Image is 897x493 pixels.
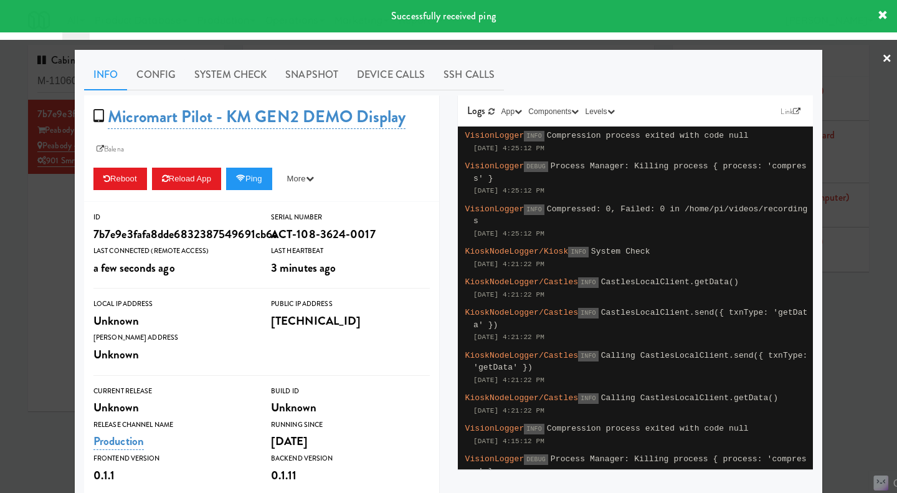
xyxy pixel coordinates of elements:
span: INFO [578,277,598,288]
button: Components [525,105,582,118]
div: Current Release [93,385,252,398]
span: KioskNodeLogger/Castles [465,351,579,360]
div: Unknown [93,397,252,418]
span: a few seconds ago [93,259,175,276]
span: [DATE] 4:21:22 PM [473,333,544,341]
span: Compression process exited with code null [547,424,749,433]
span: [DATE] 4:25:12 PM [473,145,544,152]
span: KioskNodeLogger/Kiosk [465,247,569,256]
span: System Check [591,247,650,256]
span: INFO [524,131,544,141]
a: System Check [185,59,276,90]
span: DEBUG [524,161,548,172]
div: [TECHNICAL_ID] [271,310,430,332]
span: KioskNodeLogger/Castles [465,393,579,403]
div: Last Heartbeat [271,245,430,257]
div: Running Since [271,419,430,431]
span: INFO [578,308,598,318]
a: Snapshot [276,59,348,90]
span: KioskNodeLogger/Castles [465,308,579,317]
span: [DATE] 4:21:22 PM [473,376,544,384]
a: Balena [93,143,127,155]
div: Build Id [271,385,430,398]
span: VisionLogger [465,204,524,214]
div: ID [93,211,252,224]
button: Levels [582,105,617,118]
span: [DATE] 4:25:12 PM [473,187,544,194]
a: Device Calls [348,59,434,90]
span: INFO [578,351,598,361]
div: Unknown [93,310,252,332]
div: Unknown [93,344,252,365]
span: Process Manager: Killing process { process: 'compress' } [473,454,807,476]
span: [DATE] 4:21:22 PM [473,407,544,414]
span: Calling CastlesLocalClient.getData() [601,393,778,403]
span: [DATE] 4:25:12 PM [473,230,544,237]
span: [DATE] [271,433,308,449]
div: Backend Version [271,452,430,465]
div: Frontend Version [93,452,252,465]
span: Compression process exited with code null [547,131,749,140]
span: VisionLogger [465,131,524,140]
div: Serial Number [271,211,430,224]
span: INFO [578,393,598,404]
a: × [882,40,892,79]
div: Unknown [271,397,430,418]
span: Calling CastlesLocalClient.send({ txnType: 'getData' }) [473,351,808,373]
span: INFO [568,247,588,257]
span: [DATE] 4:15:12 PM [473,438,544,445]
a: Config [127,59,185,90]
span: INFO [524,204,544,215]
div: Public IP Address [271,298,430,310]
button: Reload App [152,168,221,190]
span: Logs [467,103,485,118]
span: Successfully received ping [391,9,496,23]
span: INFO [524,424,544,434]
a: Link [777,105,804,118]
a: Info [84,59,127,90]
span: CastlesLocalClient.send({ txnType: 'getData' }) [473,308,808,330]
span: KioskNodeLogger/Castles [465,277,579,287]
div: ACT-108-3624-0017 [271,224,430,245]
span: DEBUG [524,454,548,465]
a: Micromart Pilot - KM GEN2 DEMO Display [108,105,406,129]
div: Local IP Address [93,298,252,310]
div: Release Channel Name [93,419,252,431]
span: VisionLogger [465,454,524,464]
button: Reboot [93,168,147,190]
span: [DATE] 4:21:22 PM [473,291,544,299]
div: 0.1.1 [93,465,252,486]
span: [DATE] 4:21:22 PM [473,261,544,268]
span: VisionLogger [465,161,524,171]
div: [PERSON_NAME] Address [93,332,252,344]
div: 7b7e9e3fafa8dde6832387549691cb6e [93,224,252,245]
span: CastlesLocalClient.getData() [601,277,739,287]
a: Production [93,433,144,450]
a: SSH Calls [434,59,504,90]
span: Process Manager: Killing process { process: 'compress' } [473,161,807,183]
span: VisionLogger [465,424,524,433]
button: More [277,168,324,190]
button: Ping [226,168,272,190]
span: 3 minutes ago [271,259,336,276]
button: App [498,105,526,118]
span: Compressed: 0, Failed: 0 in /home/pi/videos/recordings [473,204,808,226]
div: Last Connected (Remote Access) [93,245,252,257]
div: 0.1.11 [271,465,430,486]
